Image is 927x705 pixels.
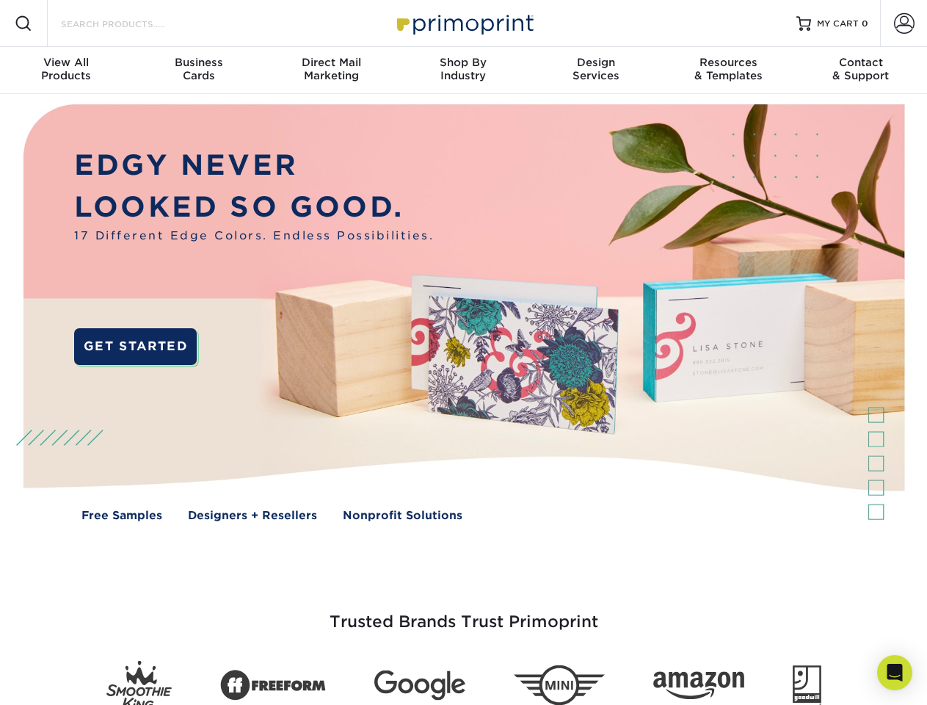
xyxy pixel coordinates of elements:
a: Direct MailMarketing [265,47,397,94]
div: Marketing [265,56,397,82]
a: Shop ByIndustry [397,47,529,94]
div: Cards [132,56,264,82]
img: Amazon [653,672,744,700]
a: Contact& Support [795,47,927,94]
a: Nonprofit Solutions [343,507,462,524]
div: Open Intercom Messenger [877,655,912,690]
a: Resources& Templates [662,47,794,94]
div: & Templates [662,56,794,82]
span: Direct Mail [265,56,397,69]
a: Free Samples [81,507,162,524]
span: Shop By [397,56,529,69]
p: LOOKED SO GOOD. [74,187,434,228]
input: SEARCH PRODUCTS..... [59,15,203,32]
p: EDGY NEVER [74,145,434,187]
img: Google [374,670,465,701]
span: Design [530,56,662,69]
a: DesignServices [530,47,662,94]
img: Primoprint [390,7,537,39]
div: Industry [397,56,529,82]
span: 0 [862,18,868,29]
div: Services [530,56,662,82]
span: Resources [662,56,794,69]
a: Designers + Resellers [188,507,317,524]
span: MY CART [817,18,859,30]
span: 17 Different Edge Colors. Endless Possibilities. [74,228,434,245]
a: GET STARTED [74,328,197,365]
img: Goodwill [793,665,821,705]
span: Business [132,56,264,69]
span: Contact [795,56,927,69]
h3: Trusted Brands Trust Primoprint [34,577,893,649]
a: BusinessCards [132,47,264,94]
div: & Support [795,56,927,82]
